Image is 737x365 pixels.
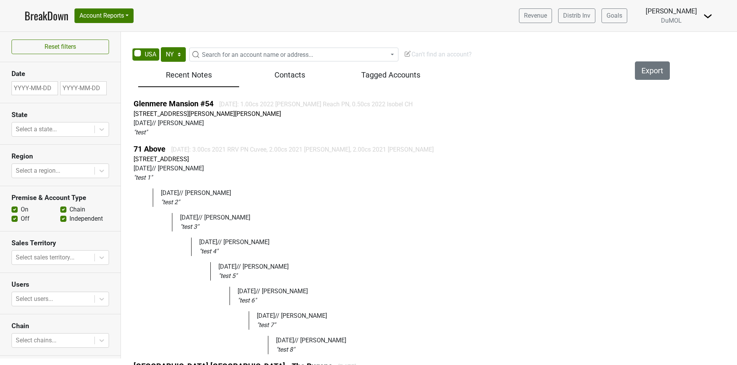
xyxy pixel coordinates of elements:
h5: Tagged Accounts [344,70,438,79]
div: [DATE] // [PERSON_NAME] [180,213,734,222]
a: Glenmere Mansion #54 [134,99,213,108]
h3: Chain [12,322,109,330]
img: Dropdown Menu [703,12,712,21]
div: [DATE] // [PERSON_NAME] [218,262,734,271]
div: [DATE] // [PERSON_NAME] [199,238,734,247]
div: [DATE] // [PERSON_NAME] [257,311,734,320]
h5: Contacts [243,70,336,79]
em: " test 8 " [276,346,295,353]
h3: Date [12,70,109,78]
a: [STREET_ADDRESS][PERSON_NAME][PERSON_NAME] [134,110,281,117]
span: Can't find an account? [404,51,472,58]
button: Export [635,61,670,80]
em: " test 4 " [199,248,218,255]
h3: Region [12,152,109,160]
h3: Premise & Account Type [12,194,109,202]
h5: Recent Notes [142,70,235,79]
input: YYYY-MM-DD [12,81,58,95]
em: " test 1 " [134,174,152,181]
div: [DATE] // [PERSON_NAME] [134,119,734,128]
div: [DATE] // [PERSON_NAME] [134,164,734,173]
em: " test 5 " [218,272,237,279]
em: " test 7 " [257,321,276,329]
h3: Users [12,281,109,289]
span: Search for an account name or address... [202,51,313,58]
a: Goals [601,8,627,23]
div: [DATE] // [PERSON_NAME] [238,287,734,296]
em: " test 3 " [180,223,199,230]
div: [PERSON_NAME] [646,6,697,16]
span: [DATE]: 3.00cs 2021 RRV PN Cuvee, 2.00cs 2021 [PERSON_NAME], 2.00cs 2021 [PERSON_NAME] [171,146,434,153]
span: DuMOL [661,17,682,24]
a: Distrib Inv [558,8,595,23]
label: Independent [69,214,103,223]
button: Reset filters [12,40,109,54]
label: On [21,205,28,214]
h3: State [12,111,109,119]
label: Off [21,214,30,223]
a: [STREET_ADDRESS] [134,155,189,163]
em: " test 6 " [238,297,256,304]
div: [DATE] // [PERSON_NAME] [276,336,734,345]
input: YYYY-MM-DD [60,81,107,95]
a: 71 Above [134,144,165,154]
button: Account Reports [74,8,134,23]
span: [DATE]: 1.00cs 2022 [PERSON_NAME] Reach PN, 0.50cs 2022 Isobel CH [219,101,413,108]
div: [DATE] // [PERSON_NAME] [161,188,734,198]
h3: Sales Territory [12,239,109,247]
em: " test 2 " [161,198,180,206]
label: Chain [69,205,85,214]
a: BreakDown [25,8,68,24]
a: Revenue [519,8,552,23]
img: Edit [404,50,411,58]
em: " test " [134,129,147,136]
